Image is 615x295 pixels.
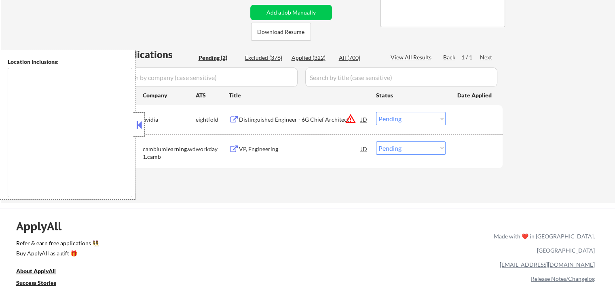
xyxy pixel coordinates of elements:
div: JD [360,112,368,126]
div: Excluded (376) [245,54,285,62]
div: eightfold [196,116,229,124]
button: warning_amber [345,113,356,124]
u: About ApplyAll [16,268,56,274]
div: Title [229,91,368,99]
div: Status [376,88,446,102]
button: Download Resume [251,23,311,41]
div: nvidia [143,116,196,124]
a: Success Stories [16,278,67,289]
div: cambiumlearning.wd1.camb [143,145,196,161]
div: 1 / 1 [461,53,480,61]
div: Date Applied [457,91,493,99]
div: VP, Engineering [239,145,361,153]
div: All (700) [339,54,379,62]
div: Buy ApplyAll as a gift 🎁 [16,251,97,256]
div: Applications [116,50,196,59]
div: Pending (2) [199,54,239,62]
a: Release Notes/Changelog [531,275,595,282]
div: Location Inclusions: [8,58,132,66]
div: Next [480,53,493,61]
a: Buy ApplyAll as a gift 🎁 [16,249,97,259]
div: ApplyAll [16,219,71,233]
div: Made with ❤️ in [GEOGRAPHIC_DATA], [GEOGRAPHIC_DATA] [490,229,595,257]
div: View All Results [391,53,434,61]
input: Search by company (case sensitive) [116,67,298,87]
a: Refer & earn free applications 👯‍♀️ [16,240,325,249]
input: Search by title (case sensitive) [305,67,497,87]
div: ATS [196,91,229,99]
a: About ApplyAll [16,267,67,277]
a: [EMAIL_ADDRESS][DOMAIN_NAME] [500,261,595,268]
button: Add a Job Manually [250,5,332,20]
u: Success Stories [16,279,56,286]
div: Company [143,91,196,99]
div: workday [196,145,229,153]
div: Applied (322) [292,54,332,62]
div: Back [443,53,456,61]
div: JD [360,141,368,156]
div: Distinguished Engineer - 6G Chief Architect [239,116,361,124]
